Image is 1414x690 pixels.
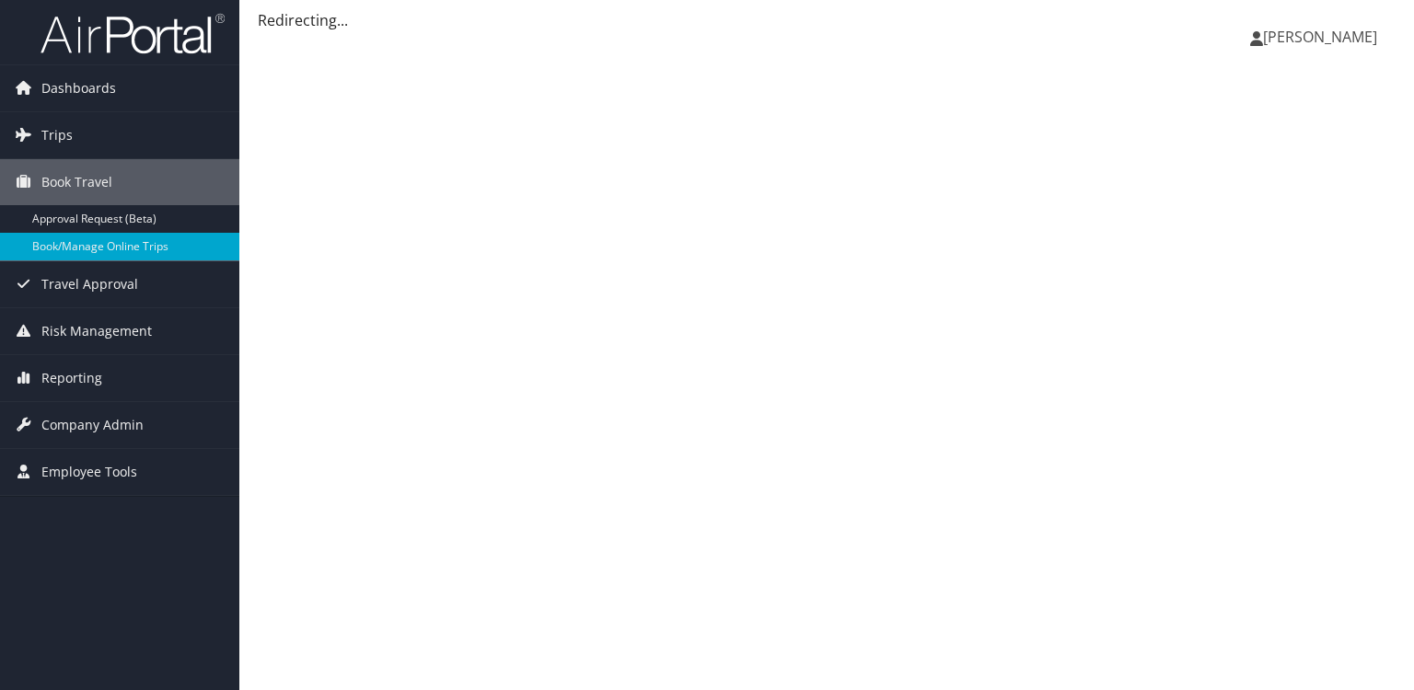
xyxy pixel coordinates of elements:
span: Company Admin [41,402,144,448]
span: Book Travel [41,159,112,205]
div: Redirecting... [258,9,1396,31]
span: Travel Approval [41,261,138,307]
span: Employee Tools [41,449,137,495]
span: Risk Management [41,308,152,354]
img: airportal-logo.png [41,12,225,55]
span: Reporting [41,355,102,401]
span: [PERSON_NAME] [1263,27,1377,47]
span: Dashboards [41,65,116,111]
a: [PERSON_NAME] [1250,9,1396,64]
span: Trips [41,112,73,158]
